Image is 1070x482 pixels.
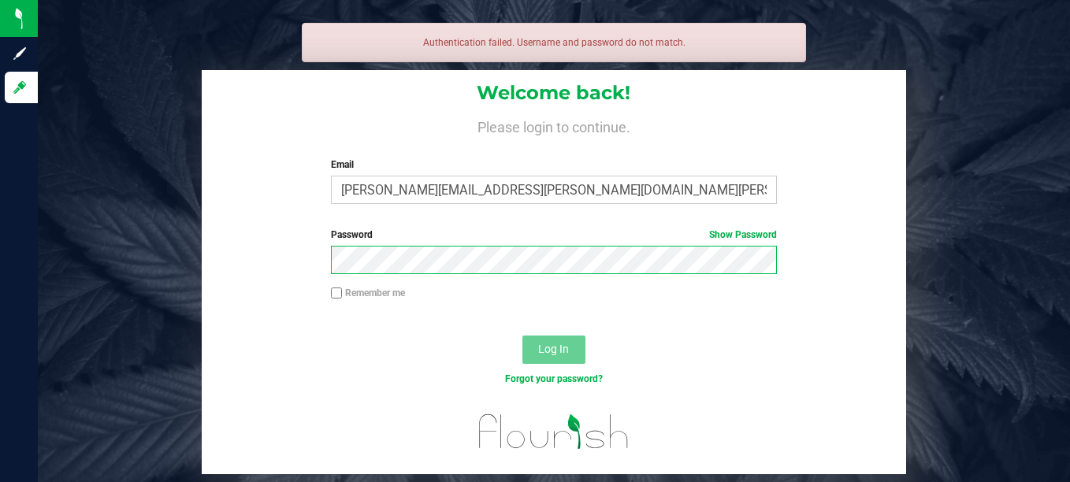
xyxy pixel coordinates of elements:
[522,336,585,364] button: Log In
[466,403,641,460] img: flourish_logo.svg
[302,23,806,62] div: Authentication failed. Username and password do not match.
[538,343,569,355] span: Log In
[331,286,405,300] label: Remember me
[505,373,603,384] a: Forgot your password?
[331,229,373,240] span: Password
[709,229,777,240] a: Show Password
[202,117,905,135] h4: Please login to continue.
[12,80,28,95] inline-svg: Log in
[202,83,905,103] h1: Welcome back!
[331,287,342,298] input: Remember me
[331,158,777,172] label: Email
[12,46,28,61] inline-svg: Sign up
